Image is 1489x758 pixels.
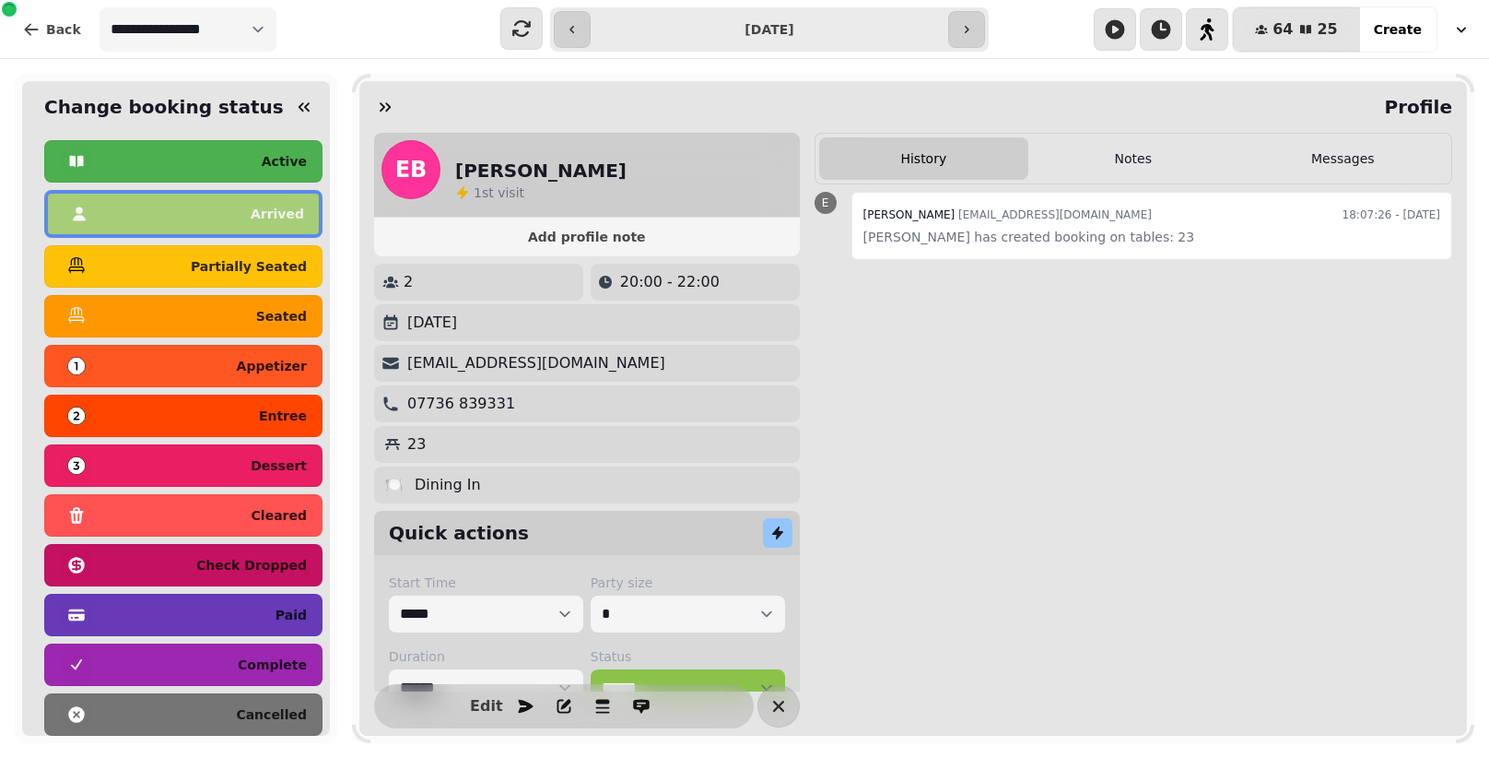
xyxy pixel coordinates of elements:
p: [PERSON_NAME] has created booking on tables: 23 [863,226,1440,248]
span: 1 [474,185,482,200]
p: entree [259,409,307,422]
label: Duration [389,647,583,666]
p: 20:00 - 22:00 [620,271,720,293]
button: Messages [1238,137,1448,180]
p: 🍽️ [385,474,404,496]
button: appetizer [44,345,322,387]
button: cleared [44,494,322,537]
button: seated [44,295,322,338]
p: complete [238,658,307,671]
button: dessert [44,444,322,487]
div: [EMAIL_ADDRESS][DOMAIN_NAME] [863,204,1152,226]
p: cleared [252,509,307,522]
button: Back [7,7,96,52]
label: Party size [591,574,785,592]
button: complete [44,644,322,686]
button: Add profile note [381,225,792,249]
button: History [819,137,1028,180]
button: 6425 [1233,7,1360,52]
button: entree [44,395,322,437]
p: dessert [251,459,307,472]
h2: Profile [1377,94,1452,120]
h2: Quick actions [389,520,529,546]
button: arrived [44,190,322,238]
button: paid [44,594,322,636]
span: E [822,197,829,208]
button: active [44,140,322,183]
button: Edit [468,688,505,725]
p: active [262,155,307,168]
p: check dropped [196,559,307,572]
span: Back [46,23,81,36]
button: partially seated [44,245,322,288]
span: [PERSON_NAME] [863,208,956,221]
p: 23 [407,433,426,456]
p: 2 [404,271,413,293]
span: 25 [1317,22,1337,37]
span: st [482,185,498,200]
span: Add profile note [396,231,778,243]
p: visit [474,184,524,202]
span: 64 [1272,22,1293,37]
span: Create [1374,23,1422,36]
p: [EMAIL_ADDRESS][DOMAIN_NAME] [407,352,665,374]
h2: [PERSON_NAME] [455,158,627,184]
button: Notes [1028,137,1237,180]
button: Create [1359,7,1436,52]
p: paid [276,609,307,622]
p: Dining In [415,474,481,496]
button: check dropped [44,544,322,586]
p: arrived [251,207,304,220]
button: cancelled [44,693,322,736]
p: cancelled [236,708,307,721]
label: Status [591,647,785,666]
p: [DATE] [407,312,457,334]
label: Start Time [389,574,583,592]
p: seated [256,310,307,323]
p: appetizer [237,360,307,373]
span: Edit [475,699,498,714]
p: partially seated [191,260,307,273]
p: 07736 839331 [407,393,515,415]
span: EB [395,159,428,181]
h2: Change booking status [37,94,284,120]
time: 18:07:26 - [DATE] [1342,204,1440,226]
